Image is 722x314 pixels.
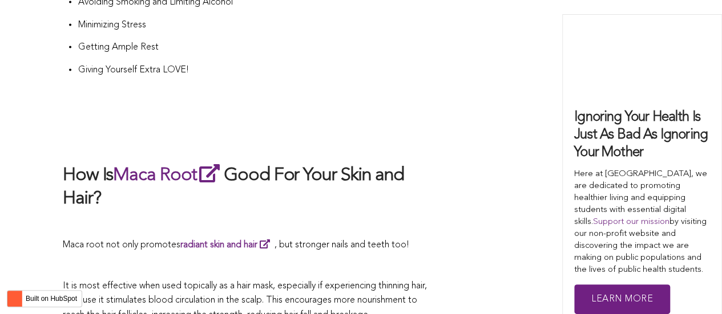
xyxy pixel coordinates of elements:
a: Maca Root [113,166,224,185]
a: radiant skin and hair [180,240,275,250]
h2: How Is Good For Your Skin and Hair? [63,162,434,211]
p: Minimizing Stress [78,18,434,33]
p: Getting Ample Rest [78,40,434,55]
span: Maca root not only promotes , but stronger nails and teeth too! [63,240,409,250]
button: Built on HubSpot [7,290,82,307]
p: Giving Yourself Extra LOVE! [78,63,434,78]
img: HubSpot sprocket logo [7,292,21,305]
iframe: Chat Widget [665,259,722,314]
label: Built on HubSpot [21,291,82,306]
